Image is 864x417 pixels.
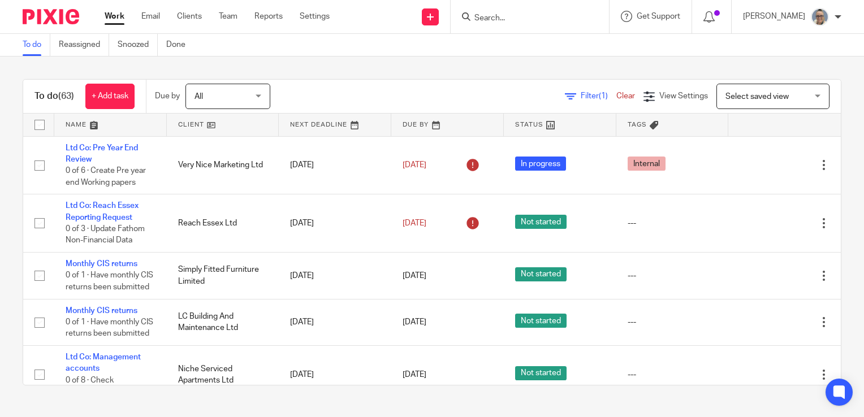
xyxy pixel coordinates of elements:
a: Settings [300,11,330,22]
a: Monthly CIS returns [66,260,137,268]
span: 0 of 6 · Create Pre year end Working papers [66,167,146,186]
span: 0 of 3 · Update Fathom Non-Financial Data [66,225,145,245]
td: [DATE] [279,136,391,194]
input: Search [473,14,575,24]
div: --- [628,369,718,380]
div: --- [628,316,718,328]
td: Simply Fitted Furniture Limited [167,253,279,299]
div: --- [628,218,718,229]
span: [DATE] [403,219,426,227]
a: Monthly CIS returns [66,307,137,315]
td: [DATE] [279,346,391,404]
span: [DATE] [403,318,426,326]
a: Reassigned [59,34,109,56]
a: + Add task [85,84,135,109]
span: Select saved view [725,93,789,101]
span: Not started [515,215,567,229]
a: Ltd Co: Pre Year End Review [66,144,138,163]
span: 0 of 1 · Have monthly CIS returns been submitted [66,272,153,292]
a: Team [219,11,237,22]
span: Internal [628,157,666,171]
span: Filter [581,92,616,100]
span: 0 of 8 · Check bookkeeping position [66,376,141,396]
td: [DATE] [279,253,391,299]
span: [DATE] [403,371,426,379]
div: --- [628,270,718,281]
span: (63) [58,92,74,101]
a: Clients [177,11,202,22]
a: Clear [616,92,635,100]
a: To do [23,34,50,56]
a: Ltd Co: Management accounts [66,353,141,372]
td: LC Building And Maintenance Ltd [167,299,279,345]
span: In progress [515,157,566,171]
span: [DATE] [403,161,426,169]
td: [DATE] [279,194,391,253]
td: Very Nice Marketing Ltd [167,136,279,194]
a: Email [141,11,160,22]
img: Pixie [23,9,79,24]
span: Get Support [637,12,680,20]
a: Work [105,11,124,22]
span: All [195,93,203,101]
a: Reports [254,11,283,22]
a: Done [166,34,194,56]
span: (1) [599,92,608,100]
span: Not started [515,314,567,328]
img: Website%20Headshot.png [811,8,829,26]
p: [PERSON_NAME] [743,11,805,22]
h1: To do [34,90,74,102]
td: Reach Essex Ltd [167,194,279,253]
span: Not started [515,366,567,380]
span: 0 of 1 · Have monthly CIS returns been submitted [66,318,153,338]
span: [DATE] [403,272,426,280]
a: Snoozed [118,34,158,56]
span: Tags [628,121,647,128]
td: Niche Serviced Apartments Ltd [167,346,279,404]
span: View Settings [659,92,708,100]
a: Ltd Co: Reach Essex Reporting Request [66,202,139,221]
p: Due by [155,90,180,102]
td: [DATE] [279,299,391,345]
span: Not started [515,267,567,281]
